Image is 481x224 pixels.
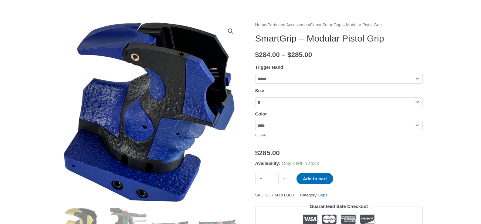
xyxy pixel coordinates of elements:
a: + [279,173,290,184]
label: Color [255,111,267,116]
input: Product quantity [267,173,279,184]
span: SKU: [255,191,294,199]
a: Home [255,23,266,27]
a: Grips [310,23,320,27]
bdi: 285.00 [287,51,312,59]
span: $ [255,149,259,157]
a: Parts and Accessories [267,23,309,27]
button: Add to cart [296,173,333,184]
a: View full-screen image gallery [225,26,236,37]
span: Availability: [255,161,281,166]
a: Grips [318,193,327,197]
span: SGR.M.RH.BLU [265,193,294,197]
span: $ [255,51,259,59]
bdi: 285.00 [255,149,280,157]
legend: Guaranteed Safe Checkout [307,202,371,211]
span: Only 2 left in stock [282,161,319,166]
span: – [282,51,286,59]
span: Category: [300,191,327,199]
bdi: 284.00 [255,51,280,59]
span: $ [287,51,291,59]
a: Clear options [255,133,267,137]
label: Size [255,88,264,93]
nav: Breadcrumb [255,21,423,29]
a: - [255,173,267,184]
h1: SmartGrip – Modular Pistol Grip [255,33,423,44]
label: Trigger Hand [255,65,283,70]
